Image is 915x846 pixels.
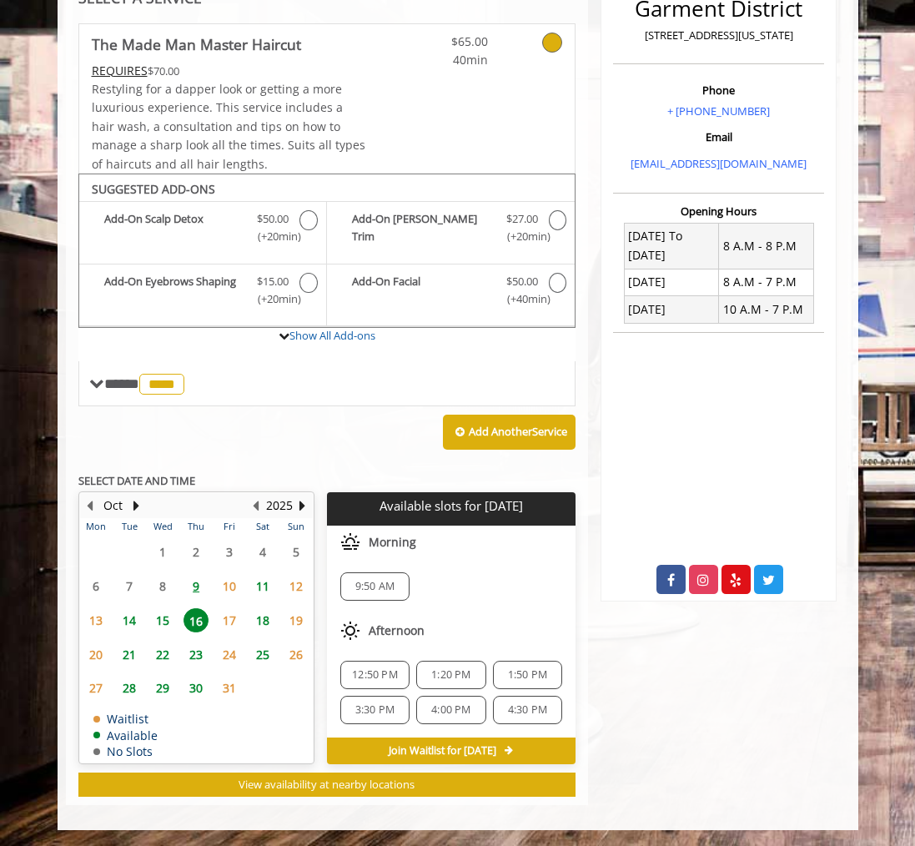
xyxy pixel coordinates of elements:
[246,603,279,637] td: Select day18
[113,518,146,535] th: Tue
[340,572,410,601] div: 9:50 AM
[93,745,158,758] td: No Slots
[179,672,213,706] td: Select day30
[443,415,576,450] button: Add AnotherService
[213,603,246,637] td: Select day17
[92,33,301,56] b: The Made Man Master Haircut
[284,642,309,667] span: 26
[389,744,496,758] span: Join Waitlist for [DATE]
[296,496,309,515] button: Next Year
[624,223,718,269] td: [DATE] To [DATE]
[113,637,146,672] td: Select day21
[493,696,562,724] div: 4:30 PM
[410,51,488,69] span: 40min
[508,668,547,682] span: 1:50 PM
[719,269,813,295] td: 8 A.M - 7 P.M
[352,273,495,308] b: Add-On Facial
[266,496,293,515] button: 2025
[80,603,113,637] td: Select day13
[355,703,395,717] span: 3:30 PM
[334,499,569,513] p: Available slots for [DATE]
[667,103,770,118] a: + [PHONE_NUMBER]
[254,290,291,308] span: (+20min )
[410,33,488,51] span: $65.00
[92,181,215,197] b: SUGGESTED ADD-ONS
[179,637,213,672] td: Select day23
[631,156,807,171] a: [EMAIL_ADDRESS][DOMAIN_NAME]
[184,676,209,700] span: 30
[78,473,195,488] b: SELECT DATE AND TIME
[369,536,416,549] span: Morning
[83,642,108,667] span: 20
[92,63,148,78] span: This service needs some Advance to be paid before we block your appointment
[279,603,313,637] td: Select day19
[104,210,247,245] b: Add-On Scalp Detox
[83,496,97,515] button: Previous Month
[250,608,275,632] span: 18
[150,642,175,667] span: 22
[340,621,360,641] img: afternoon slots
[506,210,538,228] span: $27.00
[369,624,425,637] span: Afternoon
[184,642,209,667] span: 23
[92,81,365,172] span: Restyling for a dapper look or getting a more luxurious experience. This service includes a hair ...
[83,676,108,700] span: 27
[179,603,213,637] td: Select day16
[239,777,415,792] span: View availability at nearby locations
[250,642,275,667] span: 25
[104,273,247,308] b: Add-On Eyebrows Shaping
[719,296,813,323] td: 10 A.M - 7 P.M
[213,518,246,535] th: Fri
[80,518,113,535] th: Mon
[493,661,562,689] div: 1:50 PM
[340,661,410,689] div: 12:50 PM
[257,210,289,228] span: $50.00
[130,496,143,515] button: Next Month
[213,637,246,672] td: Select day24
[719,223,813,269] td: 8 A.M - 8 P.M
[355,580,395,593] span: 9:50 AM
[213,569,246,603] td: Select day10
[217,608,242,632] span: 17
[246,518,279,535] th: Sat
[113,672,146,706] td: Select day28
[246,637,279,672] td: Select day25
[617,131,820,143] h3: Email
[416,661,485,689] div: 1:20 PM
[279,569,313,603] td: Select day12
[146,637,179,672] td: Select day22
[250,574,275,598] span: 11
[284,574,309,598] span: 12
[613,205,824,217] h3: Opening Hours
[217,676,242,700] span: 31
[93,713,158,725] td: Waitlist
[184,608,209,632] span: 16
[80,672,113,706] td: Select day27
[249,496,263,515] button: Previous Year
[184,574,209,598] span: 9
[624,296,718,323] td: [DATE]
[103,496,123,515] button: Oct
[93,729,158,742] td: Available
[146,672,179,706] td: Select day29
[117,608,142,632] span: 14
[88,273,318,312] label: Add-On Eyebrows Shaping
[80,637,113,672] td: Select day20
[83,608,108,632] span: 13
[150,676,175,700] span: 29
[146,603,179,637] td: Select day15
[617,84,820,96] h3: Phone
[117,642,142,667] span: 21
[289,328,375,343] a: Show All Add-ons
[179,569,213,603] td: Select day9
[257,273,289,290] span: $15.00
[254,228,291,245] span: (+20min )
[469,424,567,439] b: Add Another Service
[279,518,313,535] th: Sun
[217,574,242,598] span: 10
[284,608,309,632] span: 19
[352,210,495,245] b: Add-On [PERSON_NAME] Trim
[113,603,146,637] td: Select day14
[179,518,213,535] th: Thu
